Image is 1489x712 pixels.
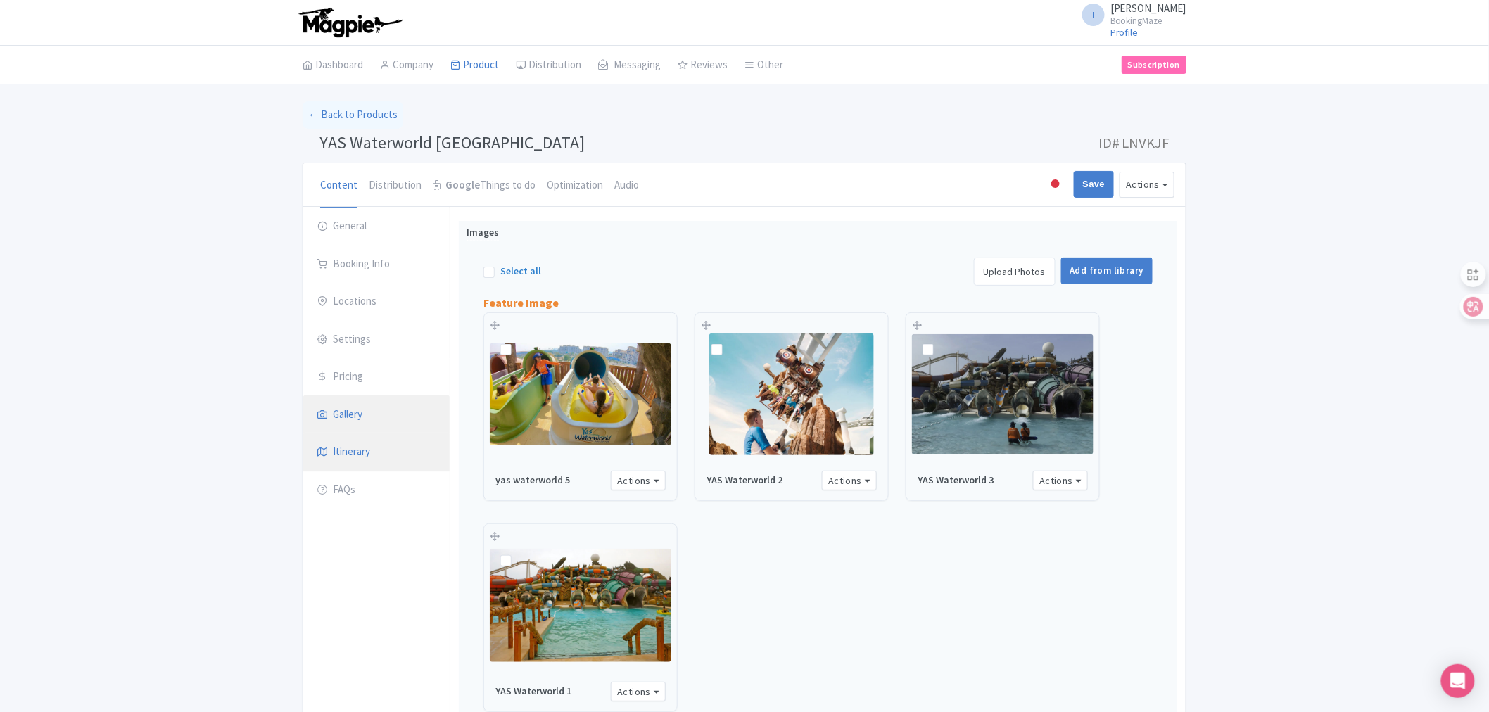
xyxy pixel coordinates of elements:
[701,473,822,488] div: YAS Waterworld 2
[490,343,671,445] img: 1280x720px 0.18 MB
[483,297,559,310] h5: Feature Image
[303,282,450,322] a: Locations
[1082,4,1105,26] span: I
[303,101,403,129] a: ← Back to Products
[450,46,499,85] a: Product
[303,46,363,85] a: Dashboard
[433,163,536,208] a: GoogleThings to do
[1098,129,1170,157] span: ID# LNVKJF
[611,471,666,491] button: Actions
[912,334,1094,455] img: 1280x851px 0.14 MB
[303,320,450,360] a: Settings
[709,333,874,455] img: 1280x945px 0.13 MB
[1033,471,1088,491] button: Actions
[490,549,671,662] img: 1280x800px 0.16 MB
[1074,171,1115,198] input: Save
[500,264,541,279] label: Select all
[319,132,585,153] span: YAS Waterworld [GEOGRAPHIC_DATA]
[303,395,450,435] a: Gallery
[369,163,422,208] a: Distribution
[490,684,611,699] div: YAS Waterworld 1
[1110,26,1139,39] a: Profile
[611,682,666,702] button: Actions
[1122,56,1186,74] a: Subscription
[822,471,877,491] button: Actions
[467,225,499,241] span: Images
[1441,664,1475,698] div: Open Intercom Messenger
[598,46,661,85] a: Messaging
[303,245,450,284] a: Booking Info
[1120,172,1174,198] button: Actions
[912,473,1033,488] div: YAS Waterworld 3
[296,7,405,38] img: logo-ab69f6fb50320c5b225c76a69d11143b.png
[516,46,581,85] a: Distribution
[380,46,433,85] a: Company
[744,46,783,85] a: Other
[490,473,611,488] div: yas waterworld 5
[445,177,480,193] strong: Google
[303,357,450,397] a: Pricing
[303,471,450,510] a: FAQs
[303,433,450,472] a: Itinerary
[1074,3,1186,25] a: I [PERSON_NAME] BookingMaze
[1048,174,1063,196] div: Inactive
[1061,258,1153,284] a: Add from library
[1110,16,1186,25] small: BookingMaze
[614,163,639,208] a: Audio
[678,46,728,85] a: Reviews
[303,207,450,246] a: General
[1110,1,1186,15] span: [PERSON_NAME]
[974,258,1056,286] a: Upload Photos
[547,163,603,208] a: Optimization
[320,163,357,208] a: Content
